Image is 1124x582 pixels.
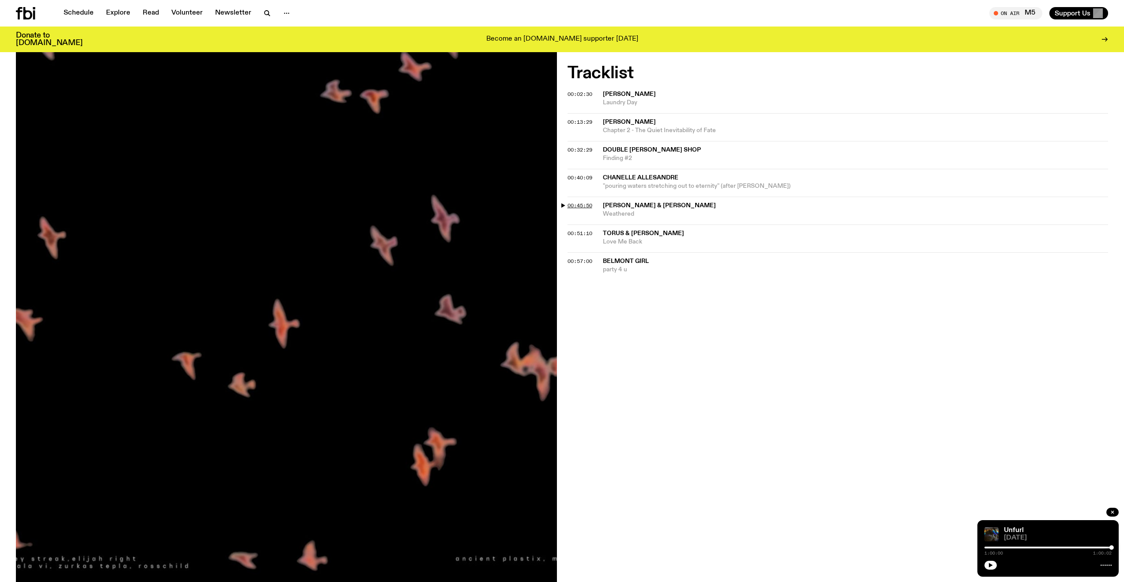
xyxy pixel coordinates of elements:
[568,259,592,264] button: 00:57:00
[166,7,208,19] a: Volunteer
[1049,7,1108,19] button: Support Us
[210,7,257,19] a: Newsletter
[603,238,1109,246] span: Love Me Back
[568,91,592,98] span: 00:02:30
[603,266,1109,274] span: party 4 u
[568,203,592,208] button: 00:45:50
[603,202,716,209] span: [PERSON_NAME] & [PERSON_NAME]
[603,91,656,97] span: [PERSON_NAME]
[603,119,656,125] span: [PERSON_NAME]
[568,148,592,152] button: 00:32:29
[568,202,592,209] span: 00:45:50
[568,118,592,126] span: 00:13:29
[603,126,1109,135] span: Chapter 2 - The Quiet Inevitability of Fate
[603,99,1109,107] span: Laundry Day
[984,527,999,541] img: A piece of fabric is pierced by sewing pins with different coloured heads, a rainbow light is cas...
[568,174,592,181] span: 00:40:09
[603,175,678,181] span: Chanelle Allesandre
[984,551,1003,555] span: 1:00:00
[603,154,1109,163] span: Finding #2
[568,258,592,265] span: 00:57:00
[989,7,1042,19] button: On AirM5
[603,210,1109,218] span: Weathered
[1093,551,1112,555] span: 1:00:02
[568,231,592,236] button: 00:51:10
[603,258,649,264] span: belmont girl
[568,146,592,153] span: 00:32:29
[568,65,1109,81] h2: Tracklist
[1004,527,1024,534] a: Unfurl
[603,182,1109,190] span: "pouring waters stretching out to eternity" (after [PERSON_NAME])
[1004,535,1112,541] span: [DATE]
[486,35,638,43] p: Become an [DOMAIN_NAME] supporter [DATE]
[568,230,592,237] span: 00:51:10
[568,120,592,125] button: 00:13:29
[568,92,592,97] button: 00:02:30
[568,175,592,180] button: 00:40:09
[603,147,701,153] span: Double [PERSON_NAME] Shop
[58,7,99,19] a: Schedule
[137,7,164,19] a: Read
[1055,9,1090,17] span: Support Us
[16,32,83,47] h3: Donate to [DOMAIN_NAME]
[603,230,684,236] span: Torus & [PERSON_NAME]
[101,7,136,19] a: Explore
